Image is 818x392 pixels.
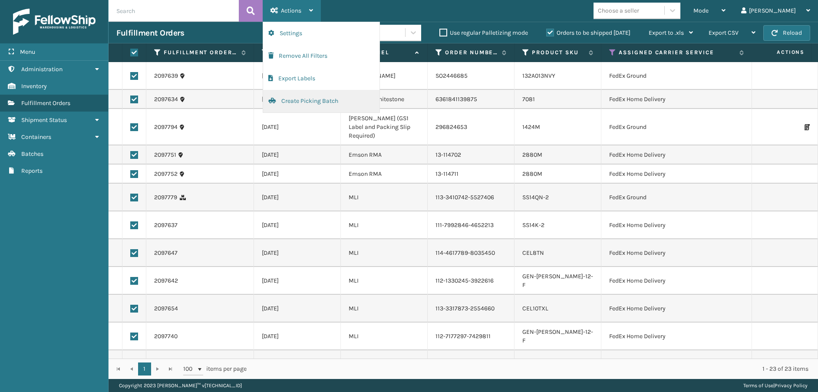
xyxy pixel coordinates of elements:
[154,249,178,257] a: 2097647
[183,362,247,376] span: items per page
[522,151,542,158] a: 2880M
[341,165,428,184] td: Emson RMA
[341,323,428,350] td: MLI
[428,239,515,267] td: 114-4617789-8035450
[445,49,498,56] label: Order Number
[263,90,379,112] button: Create Picking Batch
[254,184,341,211] td: [DATE]
[254,90,341,109] td: [DATE]
[522,96,535,103] a: 7081
[254,239,341,267] td: [DATE]
[598,6,639,15] div: Choose a seller
[254,62,341,90] td: [DATE]
[254,267,341,295] td: [DATE]
[546,29,630,36] label: Orders to be shipped [DATE]
[428,62,515,90] td: SO2446685
[154,304,178,313] a: 2097654
[358,49,411,56] label: Channel
[522,170,542,178] a: 2880M
[522,221,544,229] a: SS14K-2
[601,323,752,350] td: FedEx Home Delivery
[154,95,178,104] a: 2097634
[254,145,341,165] td: [DATE]
[428,90,515,109] td: 6361841139875
[601,165,752,184] td: FedEx Home Delivery
[341,267,428,295] td: MLI
[254,211,341,239] td: [DATE]
[341,295,428,323] td: MLI
[21,82,47,90] span: Inventory
[341,90,428,109] td: Emson Granitestone
[649,29,684,36] span: Export to .xls
[21,116,67,124] span: Shipment Status
[341,109,428,145] td: [PERSON_NAME] (GS1 Label and Packing Slip Required)
[428,145,515,165] td: 13-114702
[341,239,428,267] td: MLI
[601,109,752,145] td: FedEx Ground
[601,90,752,109] td: FedEx Home Delivery
[154,123,178,132] a: 2097794
[805,124,810,130] i: Print Packing Slip
[254,323,341,350] td: [DATE]
[428,267,515,295] td: 112-1330245-3922616
[254,295,341,323] td: [DATE]
[183,365,196,373] span: 100
[693,7,709,14] span: Mode
[341,211,428,239] td: MLI
[21,99,70,107] span: Fulfillment Orders
[522,194,549,201] a: SS14QN-2
[775,382,808,389] a: Privacy Policy
[749,45,810,59] span: Actions
[341,350,428,378] td: MLI
[281,7,301,14] span: Actions
[601,295,752,323] td: FedEx Home Delivery
[164,49,237,56] label: Fulfillment Order Id
[154,170,178,178] a: 2097752
[154,221,178,230] a: 2097637
[254,165,341,184] td: [DATE]
[601,239,752,267] td: FedEx Home Delivery
[428,211,515,239] td: 111-7992846-4652213
[259,365,808,373] div: 1 - 23 of 23 items
[254,109,341,145] td: [DATE]
[522,249,544,257] a: CEL8TN
[601,350,752,378] td: FedEx Ground
[154,193,177,202] a: 2097779
[116,28,184,38] h3: Fulfillment Orders
[341,145,428,165] td: Emson RMA
[522,273,593,289] a: GEN-[PERSON_NAME]-12-F
[138,362,151,376] a: 1
[763,25,810,41] button: Reload
[428,109,515,145] td: 296824653
[154,72,178,80] a: 2097639
[21,150,43,158] span: Batches
[428,184,515,211] td: 113-3410742-5527406
[601,211,752,239] td: FedEx Home Delivery
[21,66,63,73] span: Administration
[254,350,341,378] td: [DATE]
[619,49,735,56] label: Assigned Carrier Service
[439,29,528,36] label: Use regular Palletizing mode
[428,165,515,184] td: 13-114711
[522,123,540,131] a: 1424M
[154,332,178,341] a: 2097740
[522,328,593,344] a: GEN-[PERSON_NAME]-12-F
[154,151,176,159] a: 2097751
[20,48,35,56] span: Menu
[21,133,51,141] span: Containers
[428,295,515,323] td: 113-3317873-2554660
[263,45,379,67] button: Remove All Filters
[532,49,584,56] label: Product SKU
[709,29,739,36] span: Export CSV
[263,22,379,45] button: Settings
[119,379,242,392] p: Copyright 2023 [PERSON_NAME]™ v [TECHNICAL_ID]
[601,62,752,90] td: FedEx Ground
[21,167,43,175] span: Reports
[13,9,96,35] img: logo
[428,350,515,378] td: 113-0398455-7425008
[522,72,555,79] a: 132A013NVY
[743,379,808,392] div: |
[601,267,752,295] td: FedEx Home Delivery
[522,305,548,312] a: CEL10TXL
[341,184,428,211] td: MLI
